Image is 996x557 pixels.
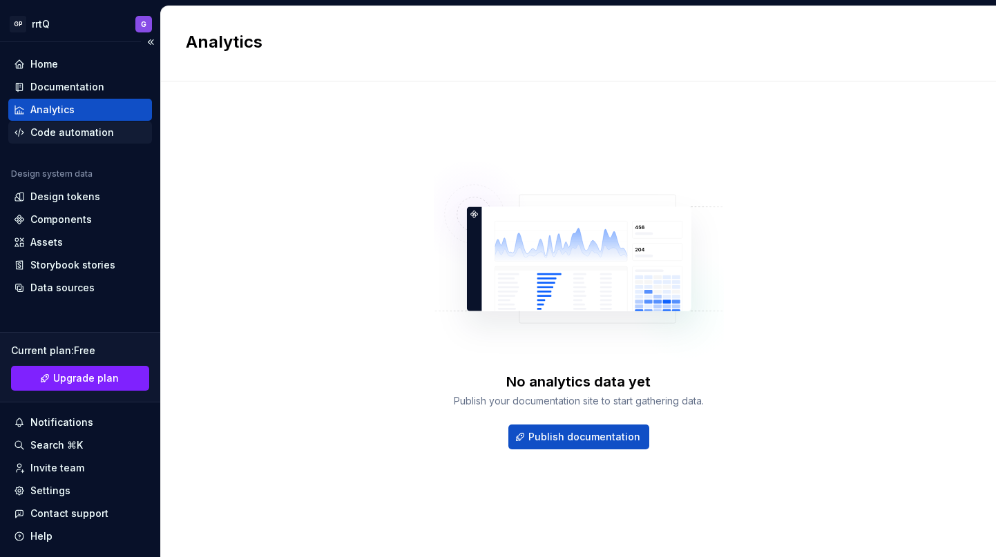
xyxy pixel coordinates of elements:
[186,31,955,53] h2: Analytics
[32,17,50,31] div: rrtQ
[30,258,115,272] div: Storybook stories
[141,32,160,52] button: Collapse sidebar
[11,366,149,391] a: Upgrade plan
[8,76,152,98] a: Documentation
[30,235,63,249] div: Assets
[3,9,157,39] button: GPrrtQG
[53,371,119,385] span: Upgrade plan
[8,186,152,208] a: Design tokens
[30,57,58,71] div: Home
[8,208,152,231] a: Components
[454,394,704,408] div: Publish your documentation site to start gathering data.
[30,126,114,139] div: Code automation
[8,231,152,253] a: Assets
[30,416,93,429] div: Notifications
[30,529,52,543] div: Help
[30,281,95,295] div: Data sources
[30,213,92,226] div: Components
[30,461,84,475] div: Invite team
[30,507,108,520] div: Contact support
[8,457,152,479] a: Invite team
[30,80,104,94] div: Documentation
[11,168,93,179] div: Design system data
[141,19,146,30] div: G
[30,484,70,498] div: Settings
[30,103,75,117] div: Analytics
[8,525,152,547] button: Help
[11,344,149,358] div: Current plan : Free
[10,16,26,32] div: GP
[8,99,152,121] a: Analytics
[508,424,649,449] button: Publish documentation
[8,502,152,525] button: Contact support
[8,121,152,144] a: Code automation
[528,430,640,444] span: Publish documentation
[8,411,152,433] button: Notifications
[8,480,152,502] a: Settings
[506,372,651,391] div: No analytics data yet
[30,438,83,452] div: Search ⌘K
[30,190,100,204] div: Design tokens
[8,434,152,456] button: Search ⌘K
[8,254,152,276] a: Storybook stories
[8,53,152,75] a: Home
[8,277,152,299] a: Data sources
